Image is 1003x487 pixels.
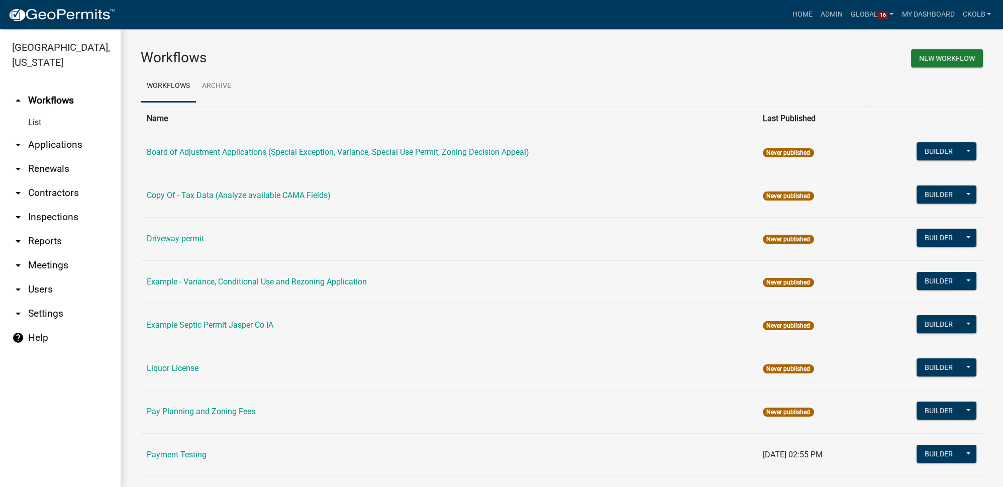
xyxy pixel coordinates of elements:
i: arrow_drop_down [12,139,24,151]
span: Never published [763,364,814,373]
span: [DATE] 02:55 PM [763,450,823,459]
i: arrow_drop_down [12,235,24,247]
i: help [12,332,24,344]
button: Builder [917,445,961,463]
a: My Dashboard [897,5,958,24]
span: Never published [763,235,814,244]
a: Home [788,5,817,24]
a: Payment Testing [147,450,207,459]
a: Archive [196,70,237,103]
i: arrow_drop_up [12,94,24,107]
a: Liquor License [147,363,198,373]
span: Never published [763,278,814,287]
a: Global16 [847,5,898,24]
button: Builder [917,315,961,333]
i: arrow_drop_down [12,187,24,199]
i: arrow_drop_down [12,283,24,296]
i: arrow_drop_down [12,308,24,320]
a: Driveway permit [147,234,204,243]
a: Workflows [141,70,196,103]
a: ckolb [958,5,995,24]
span: Never published [763,408,814,417]
span: Never published [763,148,814,157]
th: Last Published [757,106,869,131]
a: Example Septic Permit Jasper Co IA [147,320,273,330]
a: Pay Planning and Zoning Fees [147,407,255,416]
th: Name [141,106,757,131]
button: Builder [917,185,961,204]
button: Builder [917,358,961,376]
i: arrow_drop_down [12,259,24,271]
a: Admin [817,5,847,24]
i: arrow_drop_down [12,211,24,223]
a: Example - Variance, Conditional Use and Rezoning Application [147,277,367,286]
a: Board of Adjustment Applications (Special Exception, Variance, Special Use Permit, Zoning Decisio... [147,147,529,157]
span: 16 [878,12,888,20]
button: Builder [917,272,961,290]
i: arrow_drop_down [12,163,24,175]
button: New Workflow [911,49,983,67]
button: Builder [917,142,961,160]
h3: Workflows [141,49,554,66]
button: Builder [917,229,961,247]
button: Builder [917,402,961,420]
a: Copy Of - Tax Data (Analyze available CAMA Fields) [147,190,331,200]
span: Never published [763,321,814,330]
span: Never published [763,191,814,201]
